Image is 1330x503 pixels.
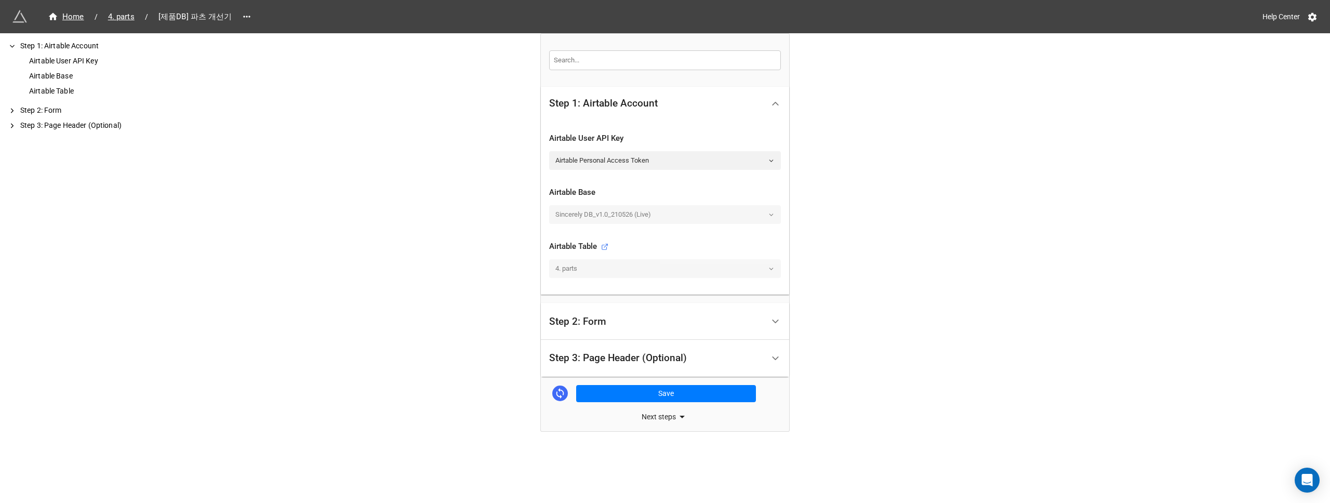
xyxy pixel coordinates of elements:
[541,87,789,120] div: Step 1: Airtable Account
[42,10,238,23] nav: breadcrumb
[549,353,687,363] div: Step 3: Page Header (Optional)
[12,9,27,24] img: miniextensions-icon.73ae0678.png
[552,386,568,401] a: Sync Base Structure
[541,120,789,295] div: Step 1: Airtable Account
[48,11,84,23] div: Home
[549,50,781,70] input: Search...
[1295,468,1320,493] div: Open Intercom Messenger
[541,340,789,377] div: Step 3: Page Header (Optional)
[27,86,166,97] div: Airtable Table
[18,120,166,131] div: Step 3: Page Header (Optional)
[549,241,608,253] div: Airtable Table
[145,11,148,22] li: /
[1255,7,1307,26] a: Help Center
[549,316,606,327] div: Step 2: Form
[27,71,166,82] div: Airtable Base
[549,98,658,109] div: Step 1: Airtable Account
[18,41,166,51] div: Step 1: Airtable Account
[576,385,756,403] button: Save
[152,11,238,23] span: [제품DB] 파츠 개선기
[42,10,90,23] a: Home
[18,105,166,116] div: Step 2: Form
[549,151,781,170] a: Airtable Personal Access Token
[549,133,781,145] div: Airtable User API Key
[541,411,789,423] div: Next steps
[95,11,98,22] li: /
[102,11,141,23] span: 4. parts
[549,187,781,199] div: Airtable Base
[541,303,789,340] div: Step 2: Form
[102,10,141,23] a: 4. parts
[27,56,166,67] div: Airtable User API Key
